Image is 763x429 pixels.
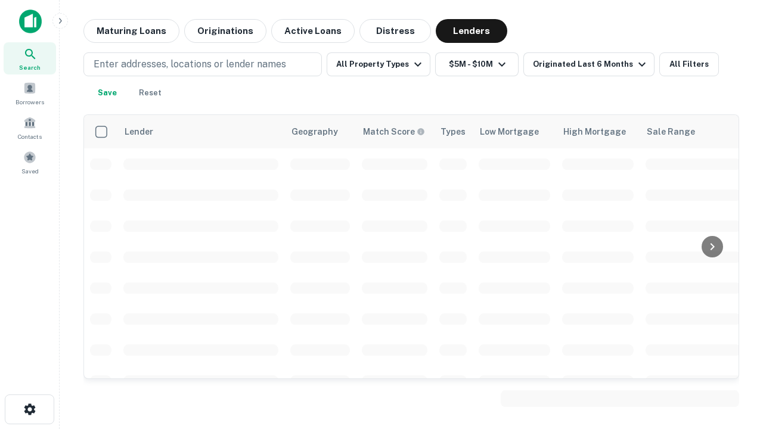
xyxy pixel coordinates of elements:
button: $5M - $10M [435,52,519,76]
h6: Match Score [363,125,423,138]
button: Reset [131,81,169,105]
div: Capitalize uses an advanced AI algorithm to match your search with the best lender. The match sco... [363,125,425,138]
div: Originated Last 6 Months [533,57,649,71]
button: All Filters [659,52,719,76]
th: Sale Range [640,115,747,148]
a: Borrowers [4,77,56,109]
div: Lender [125,125,153,139]
a: Contacts [4,111,56,144]
th: High Mortgage [556,115,640,148]
div: Geography [291,125,338,139]
a: Saved [4,146,56,178]
button: Active Loans [271,19,355,43]
div: Types [441,125,466,139]
button: Originated Last 6 Months [523,52,655,76]
button: Lenders [436,19,507,43]
th: Lender [117,115,284,148]
span: Search [19,63,41,72]
th: Capitalize uses an advanced AI algorithm to match your search with the best lender. The match sco... [356,115,433,148]
div: Sale Range [647,125,695,139]
p: Enter addresses, locations or lender names [94,57,286,71]
img: capitalize-icon.png [19,10,42,33]
th: Geography [284,115,356,148]
th: Low Mortgage [473,115,556,148]
button: Maturing Loans [83,19,179,43]
button: All Property Types [327,52,430,76]
button: Enter addresses, locations or lender names [83,52,322,76]
button: Save your search to get updates of matches that match your search criteria. [88,81,126,105]
div: Low Mortgage [480,125,539,139]
button: Distress [359,19,431,43]
iframe: Chat Widget [703,296,763,353]
a: Search [4,42,56,74]
span: Borrowers [15,97,44,107]
div: High Mortgage [563,125,626,139]
button: Originations [184,19,266,43]
span: Saved [21,166,39,176]
span: Contacts [18,132,42,141]
th: Types [433,115,473,148]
